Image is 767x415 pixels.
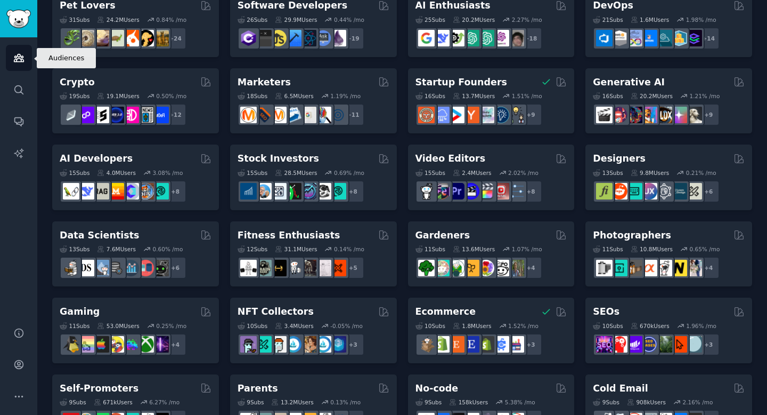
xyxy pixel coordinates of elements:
[164,333,186,356] div: + 4
[153,245,183,253] div: 0.60 % /mo
[60,229,139,242] h2: Data Scientists
[238,322,267,330] div: 10 Sub s
[453,16,495,23] div: 20.2M Users
[238,382,278,395] h2: Parents
[334,245,364,253] div: 0.14 % /mo
[520,27,542,50] div: + 18
[123,260,139,276] img: analytics
[593,16,623,23] div: 21 Sub s
[453,245,495,253] div: 13.6M Users
[656,30,672,46] img: platformengineering
[593,229,671,242] h2: Photographers
[60,245,89,253] div: 13 Sub s
[418,30,435,46] img: GoogleGeminiAI
[520,103,542,126] div: + 9
[697,27,720,50] div: + 14
[593,322,623,330] div: 10 Sub s
[137,30,154,46] img: PetAdvice
[508,260,524,276] img: GardenersWorld
[93,30,109,46] img: leopardgeckos
[255,260,272,276] img: GymMotivation
[611,336,627,353] img: TechSEO
[478,336,494,353] img: reviewmyshopify
[334,16,364,23] div: 0.44 % /mo
[611,107,627,123] img: dalle2
[686,16,716,23] div: 1.98 % /mo
[275,245,317,253] div: 31.1M Users
[255,107,272,123] img: bigseo
[270,107,287,123] img: AskMarketing
[63,336,79,353] img: linux_gaming
[342,333,364,356] div: + 3
[123,30,139,46] img: cockatiel
[478,183,494,199] img: finalcutpro
[63,183,79,199] img: LangChain
[330,183,346,199] img: technicalanalysis
[342,27,364,50] div: + 19
[433,260,450,276] img: succulents
[94,398,133,406] div: 671k Users
[285,107,301,123] img: Emailmarketing
[433,183,450,199] img: editors
[60,76,95,89] h2: Crypto
[505,398,535,406] div: 5.38 % /mo
[137,183,154,199] img: llmops
[418,336,435,353] img: dropship
[60,152,133,165] h2: AI Developers
[415,305,476,318] h2: Ecommerce
[60,398,86,406] div: 9 Sub s
[415,322,445,330] div: 10 Sub s
[641,107,657,123] img: sdforall
[60,16,89,23] div: 31 Sub s
[641,183,657,199] img: UXDesign
[627,398,666,406] div: 908k Users
[93,183,109,199] img: Rag
[78,183,94,199] img: DeepSeek
[152,260,169,276] img: data
[415,169,445,177] div: 15 Sub s
[493,336,509,353] img: ecommercemarketing
[512,92,542,100] div: 1.51 % /mo
[330,30,346,46] img: elixir
[656,260,672,276] img: canon
[315,183,331,199] img: swingtrading
[108,260,124,276] img: dataengineering
[626,30,642,46] img: Docker_DevOps
[60,92,89,100] div: 19 Sub s
[418,183,435,199] img: gopro
[60,169,89,177] div: 15 Sub s
[255,183,272,199] img: ValueInvesting
[593,152,646,165] h2: Designers
[300,30,316,46] img: reactnative
[478,260,494,276] img: flowers
[478,107,494,123] img: indiehackers
[238,305,314,318] h2: NFT Collectors
[330,398,361,406] div: 0.13 % /mo
[520,257,542,279] div: + 4
[433,30,450,46] img: DeepSeek
[686,107,702,123] img: DreamBooth
[153,169,183,177] div: 3.08 % /mo
[596,30,613,46] img: azuredevops
[270,183,287,199] img: Forex
[137,336,154,353] img: XboxGamers
[334,169,364,177] div: 0.69 % /mo
[593,305,619,318] h2: SEOs
[689,92,720,100] div: 1.21 % /mo
[611,260,627,276] img: streetphotography
[342,103,364,126] div: + 11
[60,305,100,318] h2: Gaming
[463,30,479,46] img: chatgpt_promptDesign
[137,260,154,276] img: datasets
[63,260,79,276] img: MachineLearning
[415,152,486,165] h2: Video Editors
[656,183,672,199] img: userexperience
[240,336,257,353] img: NFTExchange
[240,260,257,276] img: GYM
[631,92,673,100] div: 20.2M Users
[453,169,492,177] div: 2.4M Users
[641,30,657,46] img: DevOpsLinks
[418,260,435,276] img: vegetablegardening
[686,336,702,353] img: The_SEO
[682,398,713,406] div: 2.16 % /mo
